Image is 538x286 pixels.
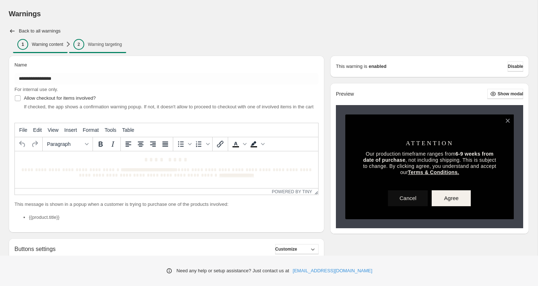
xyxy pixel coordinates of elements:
[33,127,42,133] span: Edit
[214,138,226,150] button: Insert/edit link
[15,151,318,188] iframe: Rich Text Area
[498,91,523,97] span: Show modal
[32,42,63,47] p: Warning content
[14,246,56,252] h2: Buttons settings
[83,127,99,133] span: Format
[175,138,193,150] div: Bullet list
[14,87,58,92] span: For internal use only.
[406,140,453,147] span: ATTENTION
[24,95,96,101] span: Allow checkout for items involved?
[44,138,91,150] button: Formats
[363,151,494,163] strong: 6-9 weeks from date of purchase
[14,62,27,68] span: Name
[230,138,248,150] div: Text color
[88,42,122,47] p: Warning targeting
[248,138,266,150] div: Background color
[29,138,41,150] button: Redo
[363,151,496,175] span: Our production timeframe ranges from , not including shipping. This is subject to change. By clic...
[19,28,61,34] h2: Back to all warnings
[9,10,41,18] span: Warnings
[487,89,523,99] button: Show modal
[275,244,319,254] button: Customize
[312,188,318,195] div: Resize
[48,127,59,133] span: View
[104,127,116,133] span: Tools
[107,138,119,150] button: Italic
[16,138,29,150] button: Undo
[336,91,354,97] h2: Preview
[17,39,28,50] div: 1
[47,141,82,147] span: Paragraph
[272,189,312,194] a: Powered by Tiny
[14,201,319,208] p: This message is shown in a popup when a customer is trying to purchase one of the products involved:
[94,138,107,150] button: Bold
[431,190,471,207] button: Agree
[508,64,523,69] span: Disable
[275,246,297,252] span: Customize
[24,104,313,109] span: If checked, the app shows a confirmation warning popup. If not, it doesn't allow to proceed to ch...
[336,63,367,70] p: This warning is
[29,214,319,221] li: {{product.title}}
[159,138,171,150] button: Justify
[73,39,84,50] div: 2
[388,190,428,206] button: Cancel
[293,267,372,274] a: [EMAIL_ADDRESS][DOMAIN_NAME]
[122,127,134,133] span: Table
[408,169,459,175] a: Terms & Conditions.
[134,138,147,150] button: Align center
[193,138,211,150] div: Numbered list
[64,127,77,133] span: Insert
[147,138,159,150] button: Align right
[369,63,387,70] strong: enabled
[19,127,27,133] span: File
[508,61,523,71] button: Disable
[122,138,134,150] button: Align left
